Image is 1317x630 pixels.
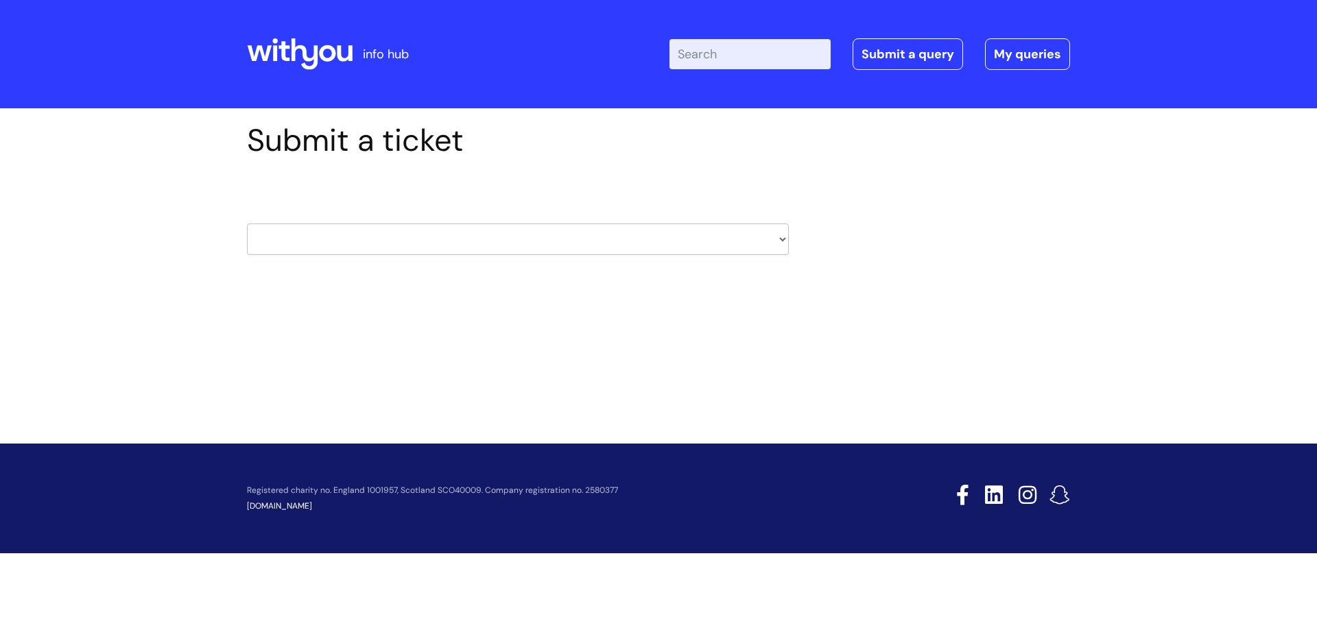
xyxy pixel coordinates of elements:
[247,500,312,511] a: [DOMAIN_NAME]
[669,39,831,69] input: Search
[247,122,789,159] h1: Submit a ticket
[985,38,1070,70] a: My queries
[853,38,963,70] a: Submit a query
[247,486,859,495] p: Registered charity no. England 1001957, Scotland SCO40009. Company registration no. 2580377
[363,43,409,65] p: info hub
